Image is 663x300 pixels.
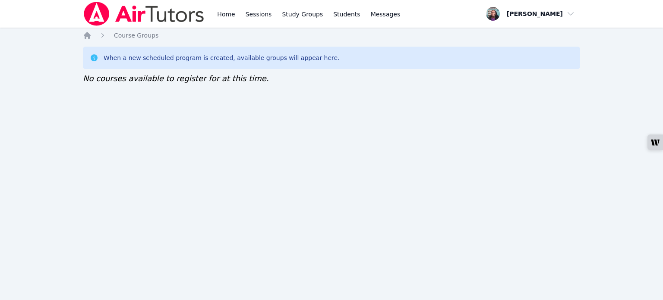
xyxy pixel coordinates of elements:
[83,31,580,40] nav: Breadcrumb
[371,10,401,19] span: Messages
[83,2,205,26] img: Air Tutors
[83,74,269,83] span: No courses available to register for at this time.
[104,54,340,62] div: When a new scheduled program is created, available groups will appear here.
[114,32,158,39] span: Course Groups
[114,31,158,40] a: Course Groups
